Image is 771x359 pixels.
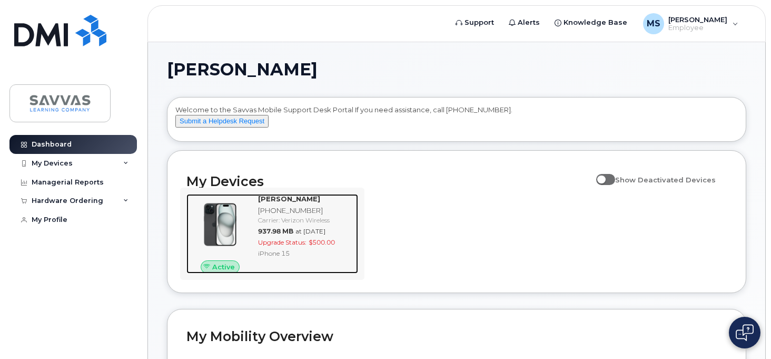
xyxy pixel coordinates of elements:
span: [PERSON_NAME] [167,62,318,77]
span: Upgrade Status: [258,238,307,246]
h2: My Devices [186,173,591,189]
span: Active [212,262,235,272]
button: Submit a Helpdesk Request [175,115,269,128]
img: Open chat [736,324,754,341]
div: Carrier: Verizon Wireless [258,216,354,225]
img: iPhone_15_Black.png [195,199,245,250]
div: iPhone 15 [258,249,354,258]
span: $500.00 [309,238,335,246]
input: Show Deactivated Devices [596,170,605,178]
h2: My Mobility Overview [186,328,727,344]
a: Submit a Helpdesk Request [175,117,269,125]
span: at [DATE] [295,227,325,235]
span: 937.98 MB [258,227,293,235]
div: [PHONE_NUMBER] [258,206,354,216]
div: Welcome to the Savvas Mobile Support Desk Portal If you need assistance, call [PHONE_NUMBER]. [175,105,738,138]
strong: [PERSON_NAME] [258,195,320,203]
a: Active[PERSON_NAME][PHONE_NUMBER]Carrier: Verizon Wireless937.98 MBat [DATE]Upgrade Status:$500.0... [186,194,358,274]
span: Show Deactivated Devices [615,176,716,184]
